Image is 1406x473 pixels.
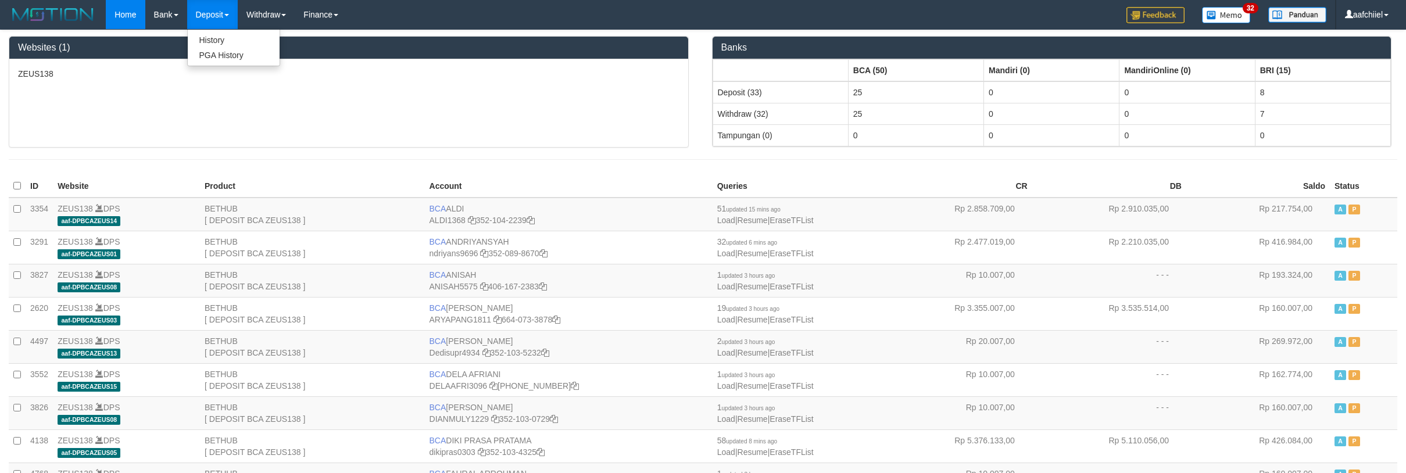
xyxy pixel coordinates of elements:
[489,381,498,390] a: Copy DELAAFRI3096 to clipboard
[1032,264,1186,297] td: - - -
[1330,175,1397,198] th: Status
[1255,81,1390,103] td: 8
[848,103,983,124] td: 25
[425,297,713,330] td: [PERSON_NAME] 664-073-3878
[713,175,878,198] th: Queries
[1032,231,1186,264] td: Rp 2.210.035,00
[26,175,53,198] th: ID
[726,438,777,445] span: updated 8 mins ago
[770,414,813,424] a: EraseTFList
[713,59,848,81] th: Group: activate to sort column ascending
[726,239,777,246] span: updated 6 mins ago
[738,249,768,258] a: Resume
[425,231,713,264] td: ANDRIYANSYAH 352-089-8670
[1032,396,1186,429] td: - - -
[491,414,499,424] a: Copy DIANMULY1229 to clipboard
[1126,7,1185,23] img: Feedback.jpg
[717,381,735,390] a: Load
[53,264,200,297] td: DPS
[722,405,775,411] span: updated 3 hours ago
[1348,205,1360,214] span: Paused
[770,348,813,357] a: EraseTFList
[717,270,814,291] span: | |
[430,237,446,246] span: BCA
[738,447,768,457] a: Resume
[200,264,425,297] td: BETHUB [ DEPOSIT BCA ZEUS138 ]
[717,436,777,445] span: 58
[878,330,1032,363] td: Rp 20.007,00
[1186,396,1330,429] td: Rp 160.007,00
[1335,337,1346,347] span: Active
[53,429,200,463] td: DPS
[722,372,775,378] span: updated 3 hours ago
[58,382,120,392] span: aaf-DPBCAZEUS15
[878,396,1032,429] td: Rp 10.007,00
[58,282,120,292] span: aaf-DPBCAZEUS08
[717,414,735,424] a: Load
[58,316,120,325] span: aaf-DPBCAZEUS03
[1348,337,1360,347] span: Paused
[1255,59,1390,81] th: Group: activate to sort column ascending
[430,315,492,324] a: ARYAPANG1811
[717,282,735,291] a: Load
[1335,370,1346,380] span: Active
[738,282,768,291] a: Resume
[1032,297,1186,330] td: Rp 3.535.514,00
[26,429,53,463] td: 4138
[717,270,775,279] span: 1
[1348,304,1360,314] span: Paused
[200,396,425,429] td: BETHUB [ DEPOSIT BCA ZEUS138 ]
[878,297,1032,330] td: Rp 3.355.007,00
[1348,370,1360,380] span: Paused
[1032,363,1186,396] td: - - -
[430,447,475,457] a: dikipras0303
[58,303,93,313] a: ZEUS138
[1335,205,1346,214] span: Active
[430,381,488,390] a: DELAAFRI3096
[425,264,713,297] td: ANISAH 406-167-2383
[18,68,679,80] p: ZEUS138
[541,348,549,357] a: Copy 3521035232 to clipboard
[878,198,1032,231] td: Rp 2.858.709,00
[848,124,983,146] td: 0
[848,81,983,103] td: 25
[552,315,560,324] a: Copy 6640733878 to clipboard
[770,282,813,291] a: EraseTFList
[717,303,779,313] span: 19
[425,429,713,463] td: DIKI PRASA PRATAMA 352-103-4325
[1119,59,1255,81] th: Group: activate to sort column ascending
[53,363,200,396] td: DPS
[53,175,200,198] th: Website
[539,249,548,258] a: Copy 3520898670 to clipboard
[717,237,777,246] span: 32
[58,403,93,412] a: ZEUS138
[770,447,813,457] a: EraseTFList
[430,204,446,213] span: BCA
[1119,103,1255,124] td: 0
[1119,81,1255,103] td: 0
[58,336,93,346] a: ZEUS138
[430,370,446,379] span: BCA
[713,81,848,103] td: Deposit (33)
[1348,271,1360,281] span: Paused
[722,339,775,345] span: updated 3 hours ago
[1186,231,1330,264] td: Rp 416.984,00
[770,216,813,225] a: EraseTFList
[984,59,1119,81] th: Group: activate to sort column ascending
[26,198,53,231] td: 3354
[770,381,813,390] a: EraseTFList
[1255,124,1390,146] td: 0
[738,216,768,225] a: Resume
[26,264,53,297] td: 3827
[1186,429,1330,463] td: Rp 426.084,00
[26,363,53,396] td: 3552
[717,370,814,390] span: | |
[1335,271,1346,281] span: Active
[53,198,200,231] td: DPS
[571,381,579,390] a: Copy 8692458639 to clipboard
[878,175,1032,198] th: CR
[717,216,735,225] a: Load
[984,124,1119,146] td: 0
[713,103,848,124] td: Withdraw (32)
[726,306,779,312] span: updated 3 hours ago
